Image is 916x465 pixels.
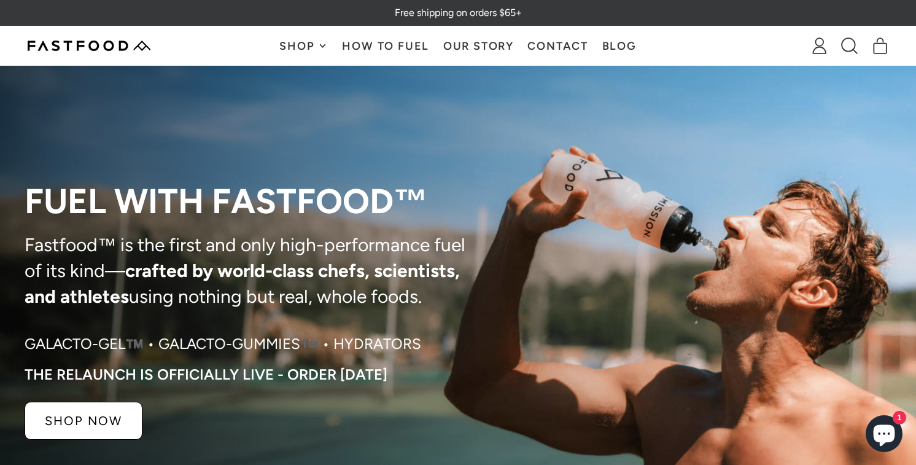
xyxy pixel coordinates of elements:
[25,183,486,220] p: Fuel with Fastfood™
[521,26,595,65] a: Contact
[25,334,421,354] p: Galacto-Gel™️ • Galacto-Gummies™️ • Hydrators
[436,26,521,65] a: Our Story
[25,259,460,308] strong: crafted by world-class chefs, scientists, and athletes
[25,402,142,440] a: SHOP NOW
[279,41,317,52] span: Shop
[28,41,150,51] img: Fastfood
[335,26,436,65] a: How To Fuel
[25,232,486,310] p: Fastfood™ is the first and only high-performance fuel of its kind— using nothing but real, whole ...
[25,366,387,383] p: The RELAUNCH IS OFFICIALLY LIVE - ORDER [DATE]
[273,26,335,65] button: Shop
[45,415,122,427] p: SHOP NOW
[595,26,643,65] a: Blog
[862,415,906,455] inbox-online-store-chat: Shopify online store chat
